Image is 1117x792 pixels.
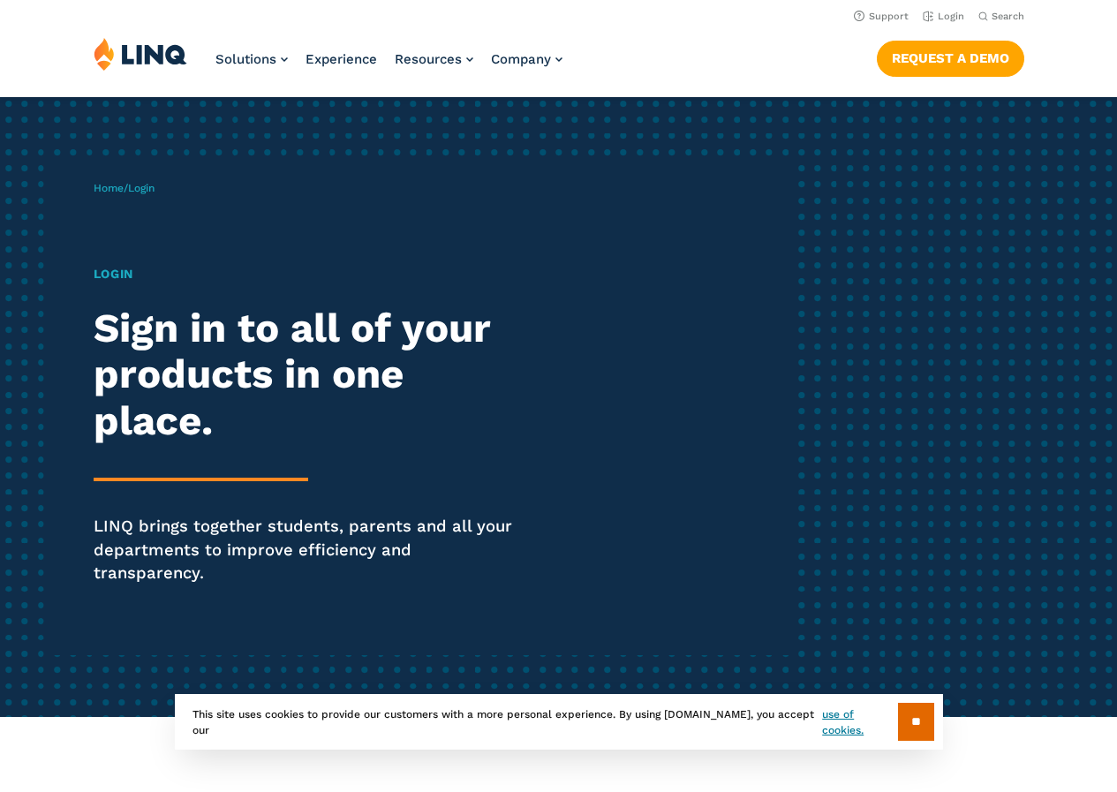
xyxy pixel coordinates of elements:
[306,51,377,67] a: Experience
[94,265,524,283] h1: Login
[94,515,524,585] p: LINQ brings together students, parents and all your departments to improve efficiency and transpa...
[94,37,187,71] img: LINQ | K‑12 Software
[992,11,1024,22] span: Search
[822,706,897,738] a: use of cookies.
[175,694,943,750] div: This site uses cookies to provide our customers with a more personal experience. By using [DOMAIN...
[395,51,462,67] span: Resources
[877,41,1024,76] a: Request a Demo
[215,51,276,67] span: Solutions
[215,37,562,95] nav: Primary Navigation
[395,51,473,67] a: Resources
[491,51,551,67] span: Company
[877,37,1024,76] nav: Button Navigation
[94,305,524,445] h2: Sign in to all of your products in one place.
[923,11,964,22] a: Login
[215,51,288,67] a: Solutions
[128,182,155,194] span: Login
[854,11,909,22] a: Support
[978,10,1024,23] button: Open Search Bar
[491,51,562,67] a: Company
[94,182,124,194] a: Home
[94,182,155,194] span: /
